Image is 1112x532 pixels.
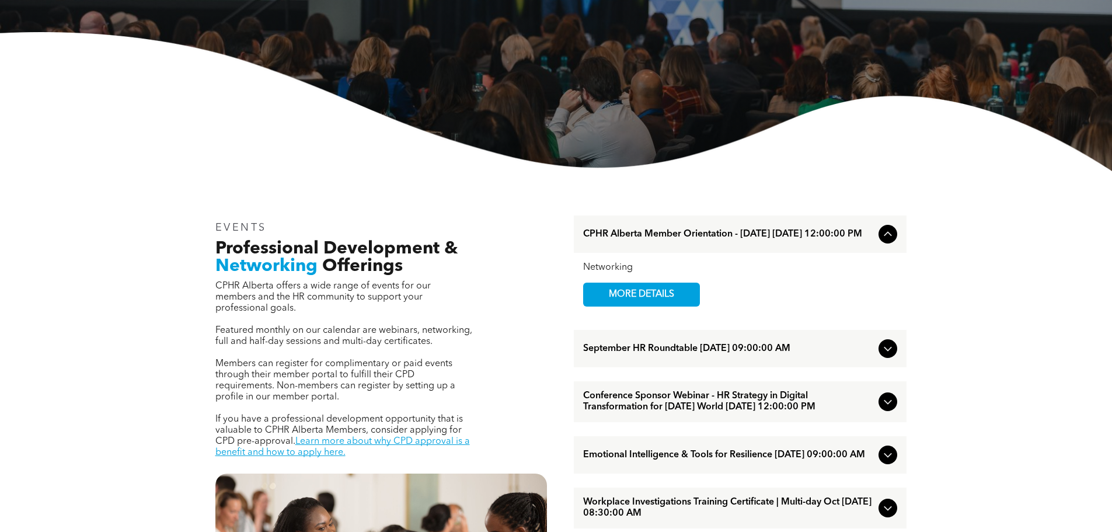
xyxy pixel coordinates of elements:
span: Offerings [322,258,403,275]
div: Networking [583,262,897,273]
span: Emotional Intelligence & Tools for Resilience [DATE] 09:00:00 AM [583,450,874,461]
span: EVENTS [215,222,267,233]
span: Conference Sponsor Webinar - HR Strategy in Digital Transformation for [DATE] World [DATE] 12:00:... [583,391,874,413]
span: Featured monthly on our calendar are webinars, networking, full and half-day sessions and multi-d... [215,326,472,346]
span: Workplace Investigations Training Certificate | Multi-day Oct [DATE] 08:30:00 AM [583,497,874,519]
span: CPHR Alberta Member Orientation - [DATE] [DATE] 12:00:00 PM [583,229,874,240]
span: September HR Roundtable [DATE] 09:00:00 AM [583,343,874,354]
a: Learn more about why CPD approval is a benefit and how to apply here. [215,437,470,457]
span: MORE DETAILS [595,283,688,306]
span: Professional Development & [215,240,458,258]
span: CPHR Alberta offers a wide range of events for our members and the HR community to support your p... [215,281,431,313]
span: If you have a professional development opportunity that is valuable to CPHR Alberta Members, cons... [215,415,463,446]
span: Members can register for complimentary or paid events through their member portal to fulfill thei... [215,359,455,402]
span: Networking [215,258,318,275]
a: MORE DETAILS [583,283,700,307]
